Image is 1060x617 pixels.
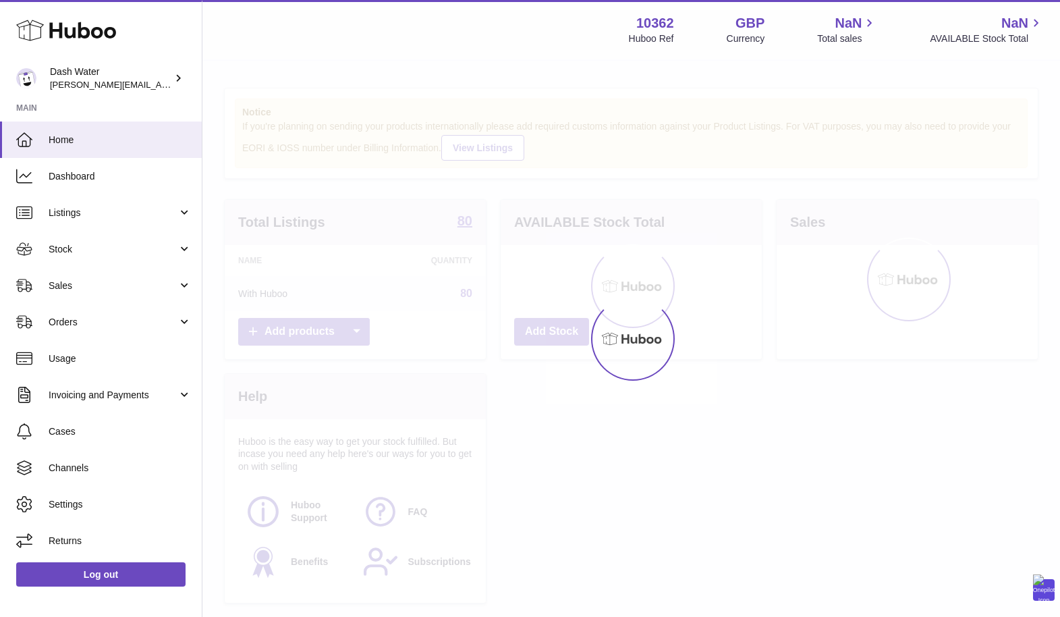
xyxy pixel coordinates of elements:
[49,352,192,365] span: Usage
[49,134,192,146] span: Home
[1001,14,1028,32] span: NaN
[735,14,764,32] strong: GBP
[49,279,177,292] span: Sales
[50,79,271,90] span: [PERSON_NAME][EMAIL_ADDRESS][DOMAIN_NAME]
[629,32,674,45] div: Huboo Ref
[930,14,1044,45] a: NaN AVAILABLE Stock Total
[49,207,177,219] span: Listings
[835,14,862,32] span: NaN
[49,316,177,329] span: Orders
[930,32,1044,45] span: AVAILABLE Stock Total
[49,462,192,475] span: Channels
[49,243,177,256] span: Stock
[49,389,177,402] span: Invoicing and Payments
[49,498,192,511] span: Settings
[49,425,192,438] span: Cases
[817,32,877,45] span: Total sales
[49,535,192,547] span: Returns
[727,32,765,45] div: Currency
[16,562,186,587] a: Log out
[50,65,171,91] div: Dash Water
[817,14,877,45] a: NaN Total sales
[49,170,192,183] span: Dashboard
[16,68,36,88] img: james@dash-water.com
[636,14,674,32] strong: 10362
